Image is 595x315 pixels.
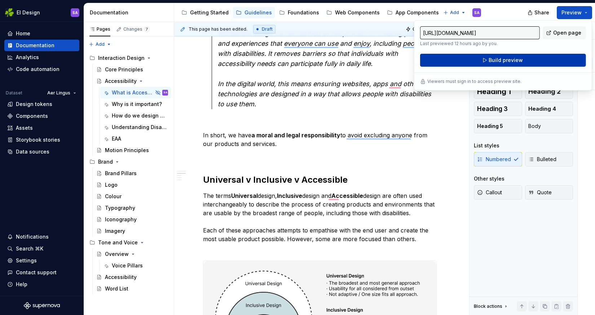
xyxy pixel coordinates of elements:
a: EAA [100,133,171,145]
a: Settings [4,255,79,266]
button: Heading 5 [474,119,522,133]
p: The terms design, design and design are often used interchangeably to describe the process of cre... [203,191,437,252]
div: EAA [112,135,121,142]
a: Colour [93,191,171,202]
button: Body [525,119,573,133]
div: Page tree [87,52,171,294]
div: Data sources [16,148,49,155]
strong: Accessible [331,192,363,199]
em: In the digital world, this means ensuring websites, apps and other technologies are designed in a... [218,80,433,108]
div: Understanding Disability [112,124,167,131]
a: Data sources [4,146,79,157]
div: Tone and Voice [87,237,171,248]
div: Home [16,30,30,37]
button: Help [4,279,79,290]
span: Quick preview [413,26,444,32]
img: 56b5df98-d96d-4d7e-807c-0afdf3bdaefa.png [5,8,14,17]
div: Storybook stories [16,136,60,143]
a: Home [4,28,79,39]
div: Analytics [16,54,39,61]
p: Last previewed 12 hours ago by you. [420,41,540,46]
span: Bulleted [528,156,556,163]
span: Quote [528,189,552,196]
div: Overview [105,250,129,258]
a: Logo [93,179,171,191]
div: Guidelines [244,9,272,16]
a: Understanding Disability [100,121,171,133]
span: This page has been edited. [189,26,247,32]
div: Components [16,112,48,120]
button: Heading 4 [525,102,573,116]
div: Colour [105,193,122,200]
a: App Components [384,7,442,18]
button: Heading 3 [474,102,522,116]
a: Motion Principles [93,145,171,156]
span: Heading 5 [477,123,503,130]
a: Iconography [93,214,171,225]
svg: Supernova Logo [24,302,60,309]
button: Search ⌘K [4,243,79,254]
a: Web Components [323,7,383,18]
span: Aer Lingus [47,90,70,96]
div: Other styles [474,175,504,182]
a: Accessibility [93,271,171,283]
div: How do we design for Inclusivity? [112,112,167,119]
button: Share [524,6,554,19]
button: Heading 1 [474,84,522,99]
span: Add [96,41,105,47]
span: 7 [144,26,150,32]
button: Preview [557,6,592,19]
div: Brand [98,158,113,165]
button: Add [87,39,114,49]
div: What is Accessible Design? [112,89,153,96]
a: Components [4,110,79,122]
div: Dataset [6,90,22,96]
a: What is Accessible Design?SA [100,87,171,98]
div: Search ⌘K [16,245,43,252]
a: Analytics [4,52,79,63]
div: Motion Principles [105,147,149,154]
div: Tone and Voice [98,239,138,246]
span: Share [534,9,549,16]
div: Changes [123,26,150,32]
div: Brand Pillars [105,170,137,177]
div: Block actions [474,303,502,309]
div: EI Design [17,9,40,16]
span: Heading 2 [528,88,561,95]
button: Quote [525,185,573,200]
div: Notifications [16,233,49,240]
span: Preview [561,9,582,16]
span: Callout [477,189,502,196]
p: In short, we have to avoid excluding anyone from our products and services. [203,131,437,148]
div: SA [72,10,78,15]
strong: a moral and legal responsibility [251,132,340,139]
span: Heading 3 [477,105,508,112]
button: Bulleted [525,152,573,167]
strong: Inclusive [277,192,302,199]
div: Typography [105,204,135,212]
a: Assets [4,122,79,134]
a: Guidelines [233,7,275,18]
button: EI DesignSA [1,5,82,20]
div: Documentation [90,9,171,16]
a: Storybook stories [4,134,79,146]
div: Core Principles [105,66,143,73]
div: Documentation [16,42,54,49]
span: Open page [553,29,581,36]
a: Imagery [93,225,171,237]
div: Voice Pillars [112,262,143,269]
div: Page tree [178,5,440,20]
span: Heading 4 [528,105,556,112]
div: Accessibility [105,274,137,281]
a: Voice Pillars [100,260,171,271]
div: Word List [105,285,128,292]
div: Interaction Design [87,52,171,64]
div: Why is it important? [112,101,162,108]
a: Brand Pillars [93,168,171,179]
div: Iconography [105,216,137,223]
div: SA [474,10,480,15]
a: How do we design for Inclusivity? [100,110,171,121]
a: Word List [93,283,171,294]
a: Getting Started [178,7,232,18]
